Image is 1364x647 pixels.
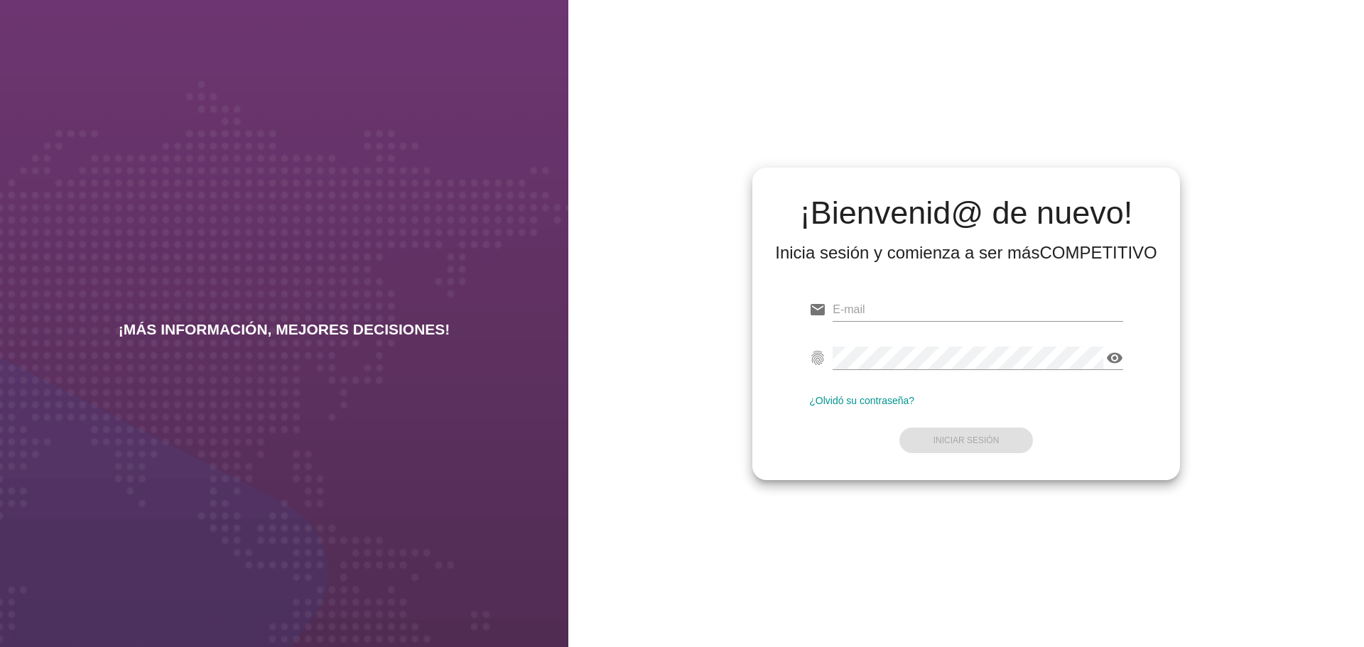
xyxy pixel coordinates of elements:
[775,196,1157,230] h2: ¡Bienvenid@ de nuevo!
[833,298,1123,321] input: E-mail
[775,241,1157,264] div: Inicia sesión y comienza a ser más
[809,395,914,406] a: ¿Olvidó su contraseña?
[1106,349,1123,366] i: visibility
[119,321,450,338] h2: ¡MÁS INFORMACIÓN, MEJORES DECISIONES!
[809,349,826,366] i: fingerprint
[1039,243,1157,262] strong: COMPETITIVO
[809,301,826,318] i: email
